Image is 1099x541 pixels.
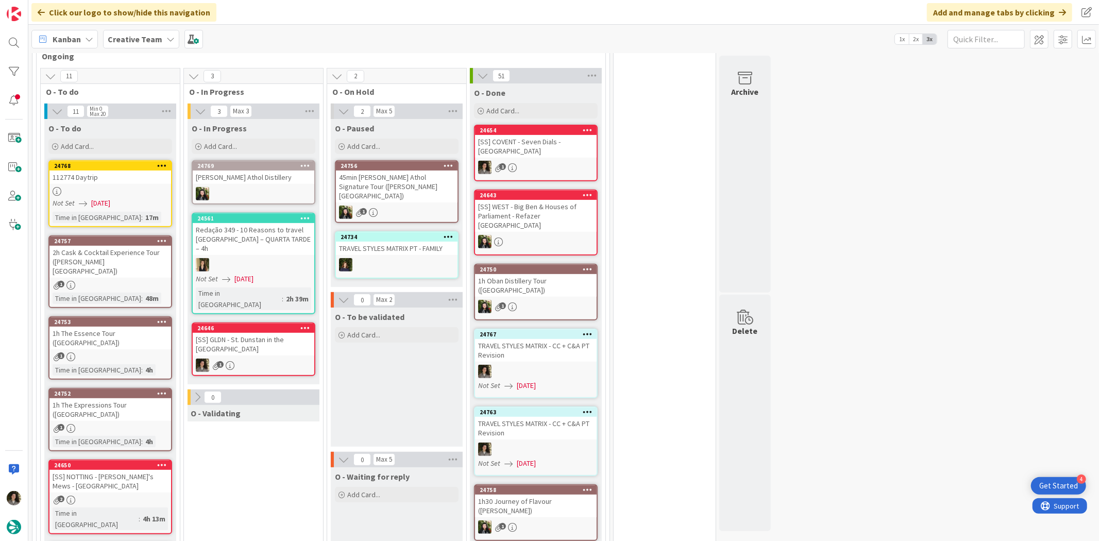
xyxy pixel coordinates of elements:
[54,318,171,326] div: 24753
[360,208,367,215] span: 1
[339,206,352,219] img: BC
[336,171,458,202] div: 45min [PERSON_NAME] Athol Signature Tour ([PERSON_NAME][GEOGRAPHIC_DATA])
[139,513,140,525] span: :
[475,126,597,158] div: 24654[SS] COVENT - Seven Dials - [GEOGRAPHIC_DATA]
[336,161,458,202] div: 2475645min [PERSON_NAME] Athol Signature Tour ([PERSON_NAME][GEOGRAPHIC_DATA])
[193,187,314,200] div: BC
[53,293,141,304] div: Time in [GEOGRAPHIC_DATA]
[475,274,597,297] div: 1h Oban Distillery Tour ([GEOGRAPHIC_DATA])
[140,513,168,525] div: 4h 13m
[90,106,102,111] div: Min 0
[204,391,222,403] span: 0
[193,161,314,171] div: 24769
[204,142,237,151] span: Add Card...
[475,161,597,174] div: MS
[336,206,458,219] div: BC
[196,288,282,310] div: Time in [GEOGRAPHIC_DATA]
[353,294,371,306] span: 0
[478,520,492,534] img: BC
[480,266,597,273] div: 24750
[486,106,519,115] span: Add Card...
[196,274,218,283] i: Not Set
[1077,475,1086,484] div: 4
[67,105,84,117] span: 11
[192,123,247,133] span: O - In Progress
[90,111,106,116] div: Max 20
[475,126,597,135] div: 24654
[49,327,171,349] div: 1h The Essence Tour ([GEOGRAPHIC_DATA])
[58,424,64,431] span: 1
[196,359,209,372] img: MS
[53,436,141,447] div: Time in [GEOGRAPHIC_DATA]
[480,486,597,494] div: 24758
[475,520,597,534] div: BC
[141,293,143,304] span: :
[46,87,167,97] span: O - To do
[475,443,597,456] div: MS
[193,214,314,255] div: 24561Redação 349 - 10 Reasons to travel [GEOGRAPHIC_DATA] – QUARTA TARDE – 4h
[475,191,597,200] div: 24643
[197,215,314,222] div: 24561
[475,417,597,439] div: TRAVEL STYLES MATRIX - CC + C&A PT Revision
[923,34,937,44] span: 3x
[53,198,75,208] i: Not Set
[493,70,510,82] span: 51
[336,232,458,242] div: 24734
[499,163,506,170] span: 1
[143,212,161,223] div: 17m
[347,142,380,151] span: Add Card...
[895,34,909,44] span: 1x
[7,491,21,505] img: MS
[478,235,492,248] img: BC
[475,200,597,232] div: [SS] WEST - Big Ben & Houses of Parliament - Refazer [GEOGRAPHIC_DATA]
[475,485,597,495] div: 24758
[191,408,241,418] span: O - Validating
[480,127,597,134] div: 24654
[49,171,171,184] div: 112774 Daytrip
[517,380,536,391] span: [DATE]
[197,162,314,170] div: 24769
[42,51,593,61] span: Ongoing
[475,495,597,517] div: 1h30 Journey of Flavour ([PERSON_NAME])
[193,333,314,356] div: [SS] GLDN - St. Dunstan in the [GEOGRAPHIC_DATA]
[49,236,171,278] div: 247572h Cask & Cocktail Experience Tour ([PERSON_NAME][GEOGRAPHIC_DATA])
[49,236,171,246] div: 24757
[347,70,364,82] span: 2
[233,109,249,114] div: Max 3
[49,461,171,470] div: 24650
[108,34,162,44] b: Creative Team
[60,70,78,82] span: 11
[58,496,64,502] span: 2
[480,409,597,416] div: 24763
[193,324,314,356] div: 24646[SS] GLDN - St. Dunstan in the [GEOGRAPHIC_DATA]
[31,3,216,22] div: Click our logo to show/hide this navigation
[733,325,758,337] div: Delete
[53,33,81,45] span: Kanban
[475,408,597,439] div: 24763TRAVEL STYLES MATRIX - CC + C&A PT Revision
[54,162,171,170] div: 24768
[475,300,597,313] div: BC
[478,300,492,313] img: BC
[283,293,311,305] div: 2h 39m
[341,233,458,241] div: 24734
[336,161,458,171] div: 24756
[193,223,314,255] div: Redação 349 - 10 Reasons to travel [GEOGRAPHIC_DATA] – QUARTA TARDE – 4h
[189,87,310,97] span: O - In Progress
[336,242,458,255] div: TRAVEL STYLES MATRIX PT - FAMILY
[376,457,392,462] div: Max 5
[54,390,171,397] div: 24752
[480,192,597,199] div: 24643
[210,105,228,117] span: 3
[53,212,141,223] div: Time in [GEOGRAPHIC_DATA]
[54,238,171,245] div: 24757
[1039,481,1078,491] div: Get Started
[335,123,374,133] span: O - Paused
[22,2,47,14] span: Support
[7,7,21,21] img: Visit kanbanzone.com
[61,142,94,151] span: Add Card...
[193,171,314,184] div: [PERSON_NAME] Athol Distillery
[499,523,506,530] span: 1
[478,443,492,456] img: MS
[499,302,506,309] span: 1
[49,470,171,493] div: [SS] NOTTING - [PERSON_NAME]'s Mews - [GEOGRAPHIC_DATA]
